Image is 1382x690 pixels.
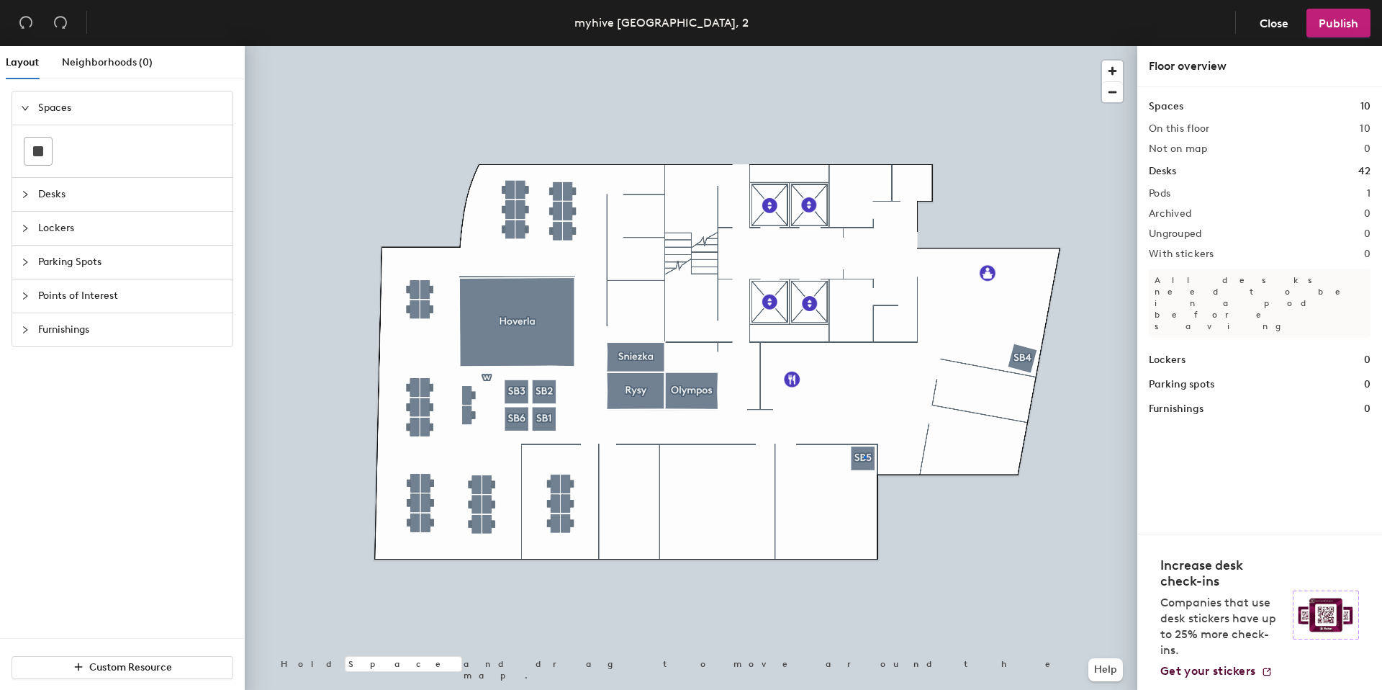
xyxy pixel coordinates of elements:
span: collapsed [21,326,30,334]
h1: Furnishings [1149,401,1203,417]
span: expanded [21,104,30,112]
h1: 0 [1364,401,1370,417]
h2: Ungrouped [1149,228,1202,240]
button: Undo (⌘ + Z) [12,9,40,37]
h1: 10 [1360,99,1370,115]
h1: Lockers [1149,352,1185,368]
h1: Desks [1149,163,1176,179]
span: Desks [38,178,224,211]
a: Get your stickers [1160,664,1273,678]
span: collapsed [21,292,30,300]
div: myhive [GEOGRAPHIC_DATA], 2 [574,14,749,32]
h1: 0 [1364,352,1370,368]
h2: Not on map [1149,143,1207,155]
button: Redo (⌘ + ⇧ + Z) [46,9,75,37]
span: Neighborhoods (0) [62,56,153,68]
h2: 0 [1364,143,1370,155]
button: Custom Resource [12,656,233,679]
button: Help [1088,658,1123,681]
span: Close [1260,17,1288,30]
span: Parking Spots [38,246,224,279]
p: Companies that use desk stickers have up to 25% more check-ins. [1160,595,1284,658]
h1: Parking spots [1149,377,1214,393]
span: Points of Interest [38,279,224,313]
span: collapsed [21,224,30,233]
span: collapsed [21,190,30,199]
span: Furnishings [38,313,224,346]
h4: Increase desk check-ins [1160,557,1284,589]
h2: With stickers [1149,248,1214,260]
img: Sticker logo [1293,591,1359,640]
h2: 10 [1360,123,1370,135]
h1: Spaces [1149,99,1183,115]
h2: Archived [1149,208,1191,220]
button: Close [1247,9,1301,37]
h2: On this floor [1149,123,1210,135]
h2: Pods [1149,188,1170,200]
h2: 0 [1364,248,1370,260]
h1: 0 [1364,377,1370,393]
span: collapsed [21,258,30,266]
span: Spaces [38,91,224,125]
p: All desks need to be in a pod before saving [1149,269,1370,338]
h1: 42 [1358,163,1370,179]
h2: 1 [1367,188,1370,200]
button: Publish [1306,9,1370,37]
span: Layout [6,56,39,68]
h2: 0 [1364,208,1370,220]
span: Lockers [38,212,224,245]
h2: 0 [1364,228,1370,240]
span: Get your stickers [1160,664,1255,678]
div: Floor overview [1149,58,1370,75]
span: Publish [1319,17,1358,30]
span: Custom Resource [89,661,172,673]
